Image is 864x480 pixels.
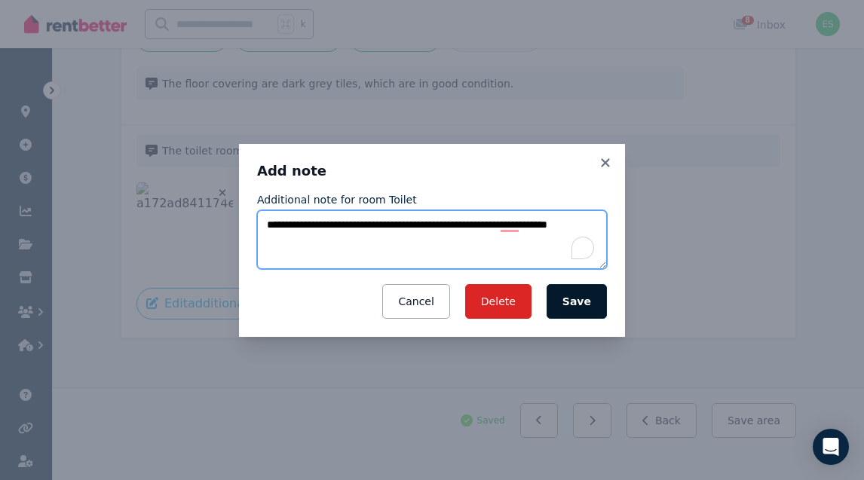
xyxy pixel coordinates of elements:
button: Save [547,284,607,319]
h3: Add note [257,162,607,180]
div: Open Intercom Messenger [813,429,849,465]
textarea: To enrich screen reader interactions, please activate Accessibility in Grammarly extension settings [257,210,607,269]
button: Delete [465,284,532,319]
label: Additional note for room Toilet [257,192,417,207]
button: Cancel [382,284,449,319]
